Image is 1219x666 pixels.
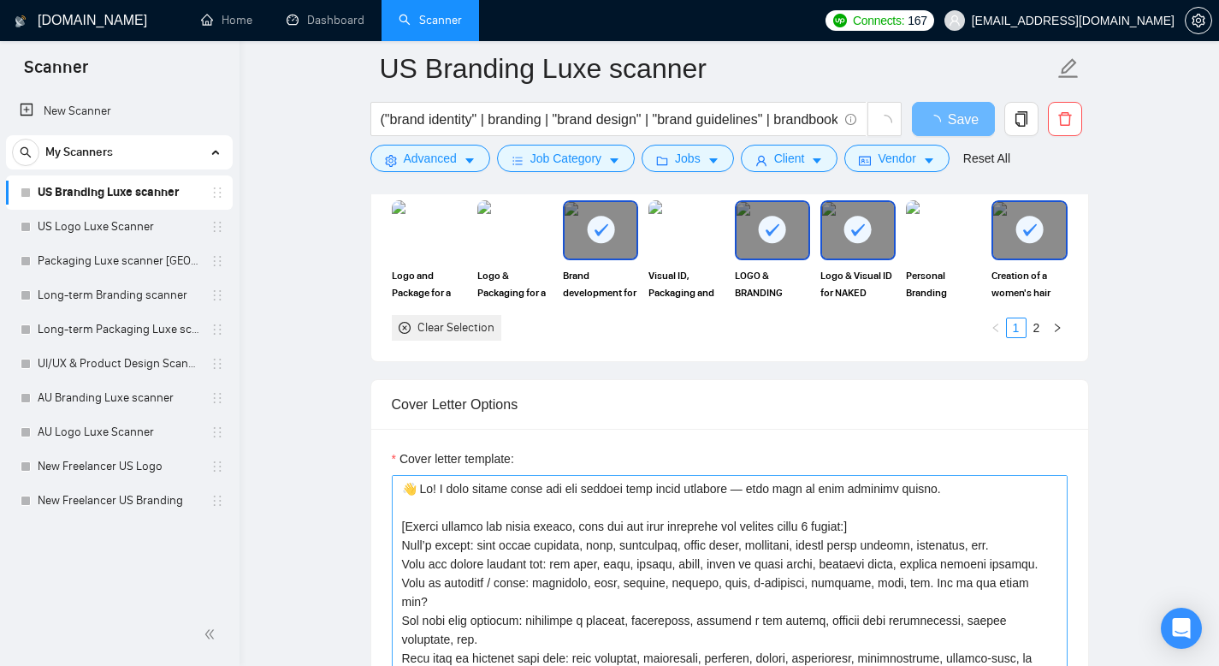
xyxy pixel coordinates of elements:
[1005,111,1038,127] span: copy
[370,145,490,172] button: settingAdvancedcaret-down
[464,154,476,167] span: caret-down
[563,267,638,301] span: Brand development for bakery chain
[38,244,200,278] a: Packaging Luxe scanner [GEOGRAPHIC_DATA]
[985,318,1006,338] button: left
[1048,102,1082,136] button: delete
[1185,7,1212,34] button: setting
[991,323,1001,333] span: left
[38,210,200,244] a: US Logo Luxe Scanner
[1006,318,1027,338] li: 1
[927,115,948,128] span: loading
[985,318,1006,338] li: Previous Page
[1004,102,1039,136] button: copy
[380,47,1054,90] input: Scanner name...
[497,145,635,172] button: barsJob Categorycaret-down
[385,154,397,167] span: setting
[38,484,200,518] a: New Freelancer US Branding
[853,11,904,30] span: Connects:
[477,200,553,260] img: portfolio thumbnail image
[381,109,837,130] input: Search Freelance Jobs...
[417,318,494,337] div: Clear Selection
[675,149,701,168] span: Jobs
[6,135,233,518] li: My Scanners
[392,449,514,468] label: Cover letter template:
[12,139,39,166] button: search
[20,94,219,128] a: New Scanner
[204,626,221,643] span: double-left
[210,254,224,268] span: holder
[38,312,200,347] a: Long-term Packaging Luxe scanner
[648,200,724,260] img: portfolio thumbnail image
[38,449,200,484] a: New Freelancer US Logo
[210,391,224,405] span: holder
[642,145,734,172] button: folderJobscaret-down
[1027,318,1046,337] a: 2
[210,357,224,371] span: holder
[991,267,1067,301] span: Creation of a women's hair care brand The [PERSON_NAME]
[1027,318,1047,338] li: 2
[845,114,856,125] span: info-circle
[912,102,995,136] button: Save
[833,14,847,27] img: upwork-logo.png
[648,267,724,301] span: Visual ID, Packaging and BrandBook for G&Н Bаby® brand
[38,415,200,449] a: AU Logo Luxe Scanner
[210,494,224,508] span: holder
[38,278,200,312] a: Long-term Branding scanner
[1047,318,1068,338] button: right
[6,94,233,128] li: New Scanner
[877,115,892,130] span: loading
[1049,111,1081,127] span: delete
[859,154,871,167] span: idcard
[906,267,981,301] span: Personal Branding
[608,154,620,167] span: caret-down
[755,154,767,167] span: user
[210,425,224,439] span: holder
[392,200,467,260] img: portfolio thumbnail image
[923,154,935,167] span: caret-down
[1047,318,1068,338] li: Next Page
[210,288,224,302] span: holder
[949,15,961,27] span: user
[399,322,411,334] span: close-circle
[399,13,462,27] a: searchScanner
[707,154,719,167] span: caret-down
[906,200,981,260] img: portfolio thumbnail image
[15,8,27,35] img: logo
[404,149,457,168] span: Advanced
[45,135,113,169] span: My Scanners
[38,175,200,210] a: US Branding Luxe scanner
[948,109,979,130] span: Save
[287,13,364,27] a: dashboardDashboard
[1161,608,1202,649] div: Open Intercom Messenger
[820,267,896,301] span: Logo & Visual ID for NAKED LOAF®
[741,145,838,172] button: userClientcaret-down
[38,381,200,415] a: AU Branding Luxe scanner
[1185,14,1212,27] a: setting
[210,186,224,199] span: holder
[10,55,102,91] span: Scanner
[908,11,926,30] span: 167
[774,149,805,168] span: Client
[878,149,915,168] span: Vendor
[210,323,224,336] span: holder
[210,460,224,473] span: holder
[210,220,224,234] span: holder
[13,146,38,158] span: search
[963,149,1010,168] a: Reset All
[735,267,810,301] span: LOGO & BRANDING Concept for premium glass jewelry brand
[1186,14,1211,27] span: setting
[811,154,823,167] span: caret-down
[477,267,553,301] span: Logo & Packaging for a jewelry brand
[392,380,1068,429] div: Cover Letter Options
[530,149,601,168] span: Job Category
[201,13,252,27] a: homeHome
[656,154,668,167] span: folder
[844,145,949,172] button: idcardVendorcaret-down
[38,347,200,381] a: UI/UX & Product Design Scanner
[1052,323,1062,333] span: right
[392,267,467,301] span: Logo and Package for a healthy food project Omega Tree
[512,154,524,167] span: bars
[1007,318,1026,337] a: 1
[1057,57,1080,80] span: edit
